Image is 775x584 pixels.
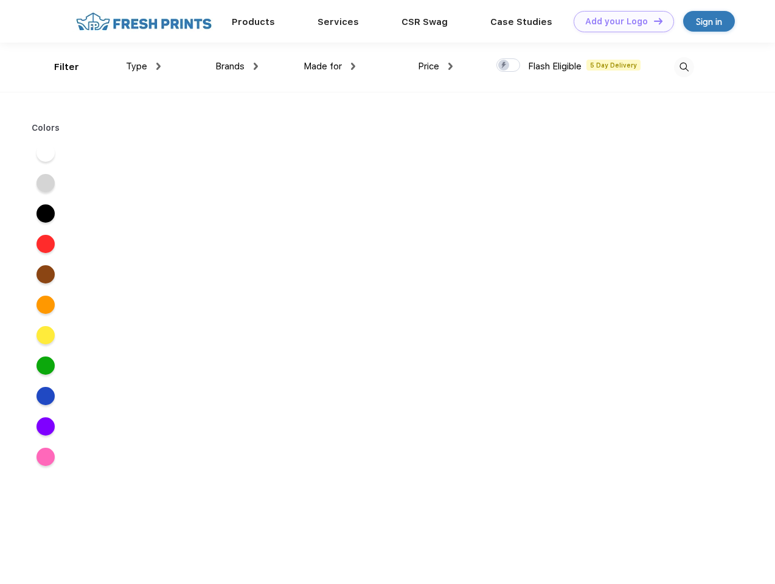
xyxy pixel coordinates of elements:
div: Add your Logo [585,16,648,27]
div: Sign in [696,15,722,29]
span: Type [126,61,147,72]
img: dropdown.png [156,63,161,70]
img: fo%20logo%202.webp [72,11,215,32]
span: Price [418,61,439,72]
span: Made for [304,61,342,72]
span: Brands [215,61,245,72]
a: Products [232,16,275,27]
img: dropdown.png [254,63,258,70]
img: dropdown.png [448,63,453,70]
span: 5 Day Delivery [586,60,641,71]
img: dropdown.png [351,63,355,70]
img: desktop_search.svg [674,57,694,77]
span: Flash Eligible [528,61,582,72]
div: Filter [54,60,79,74]
img: DT [654,18,662,24]
div: Colors [23,122,69,134]
a: Sign in [683,11,735,32]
